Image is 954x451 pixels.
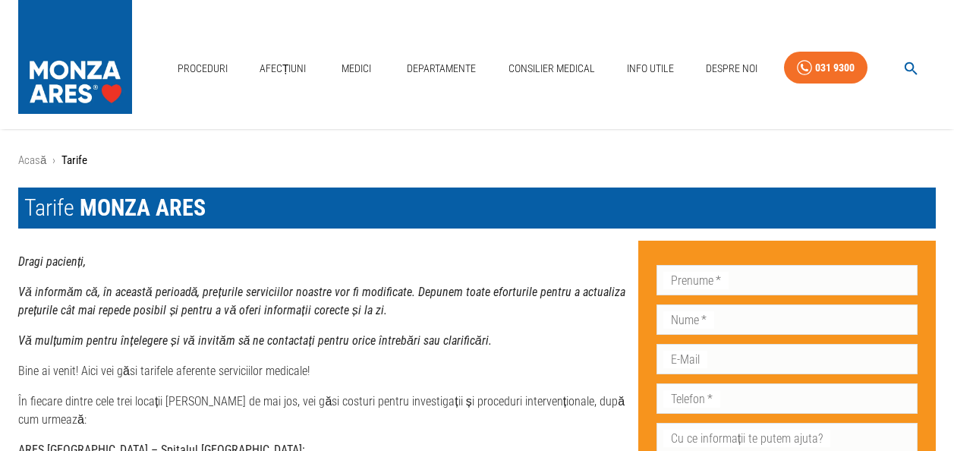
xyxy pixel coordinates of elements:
[18,188,936,229] h1: Tarife
[784,52,867,84] a: 031 9300
[332,53,381,84] a: Medici
[18,393,626,429] p: În fiecare dintre cele trei locații [PERSON_NAME] de mai jos, vei găsi costuri pentru investigați...
[18,153,46,167] a: Acasă
[18,254,86,269] strong: Dragi pacienți,
[621,53,680,84] a: Info Utile
[80,194,206,221] span: MONZA ARES
[253,53,313,84] a: Afecțiuni
[401,53,482,84] a: Departamente
[18,285,625,317] strong: Vă informăm că, în această perioadă, prețurile serviciilor noastre vor fi modificate. Depunem toa...
[502,53,601,84] a: Consilier Medical
[18,333,492,348] strong: Vă mulțumim pentru înțelegere și vă invităm să ne contactați pentru orice întrebări sau clarificări.
[172,53,234,84] a: Proceduri
[18,152,936,169] nav: breadcrumb
[700,53,764,84] a: Despre Noi
[52,152,55,169] li: ›
[815,58,855,77] div: 031 9300
[18,362,626,380] p: Bine ai venit! Aici vei găsi tarifele aferente serviciilor medicale!
[61,152,87,169] p: Tarife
